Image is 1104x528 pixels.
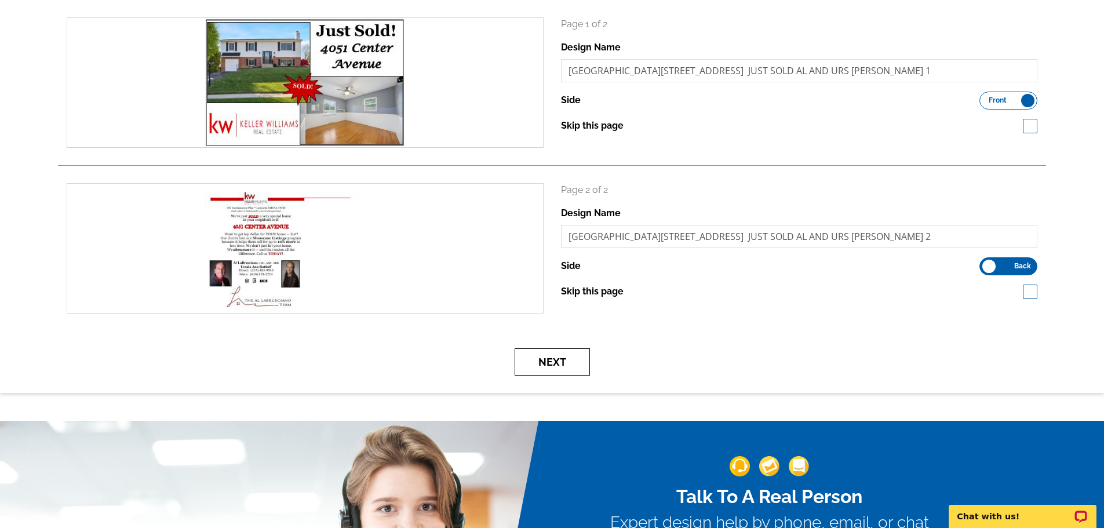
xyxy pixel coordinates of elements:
[561,285,624,298] label: Skip this page
[561,93,581,107] label: Side
[561,206,621,220] label: Design Name
[561,119,624,133] label: Skip this page
[561,41,621,54] label: Design Name
[730,456,750,476] img: support-img-1.png
[789,456,809,476] img: support-img-3_1.png
[561,59,1038,82] input: File Name
[561,183,1038,197] p: Page 2 of 2
[561,17,1038,31] p: Page 1 of 2
[515,348,590,376] button: Next
[561,225,1038,248] input: File Name
[610,486,929,508] h2: Talk To A Real Person
[989,97,1007,103] span: Front
[941,491,1104,528] iframe: LiveChat chat widget
[759,456,779,476] img: support-img-2.png
[1014,263,1031,269] span: Back
[561,259,581,273] label: Side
